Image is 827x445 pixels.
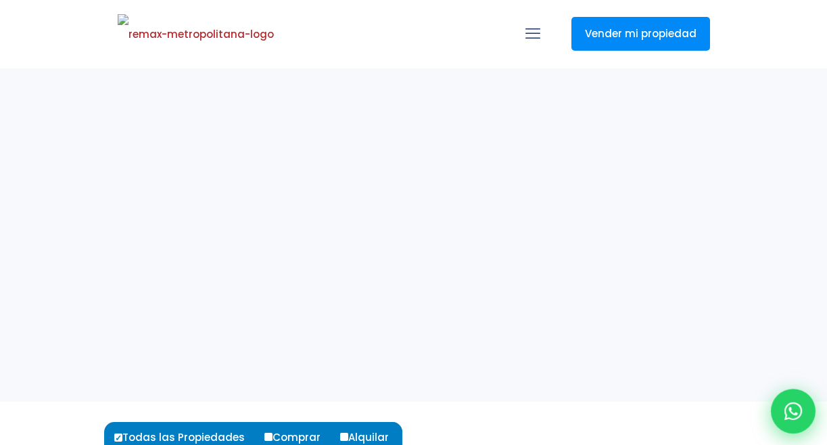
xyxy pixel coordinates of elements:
input: Comprar [264,433,273,441]
input: Alquilar [340,433,348,441]
a: Vender mi propiedad [571,17,710,51]
a: mobile menu [521,22,544,45]
input: Todas las Propiedades [114,434,122,442]
img: remax-metropolitana-logo [118,14,274,55]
